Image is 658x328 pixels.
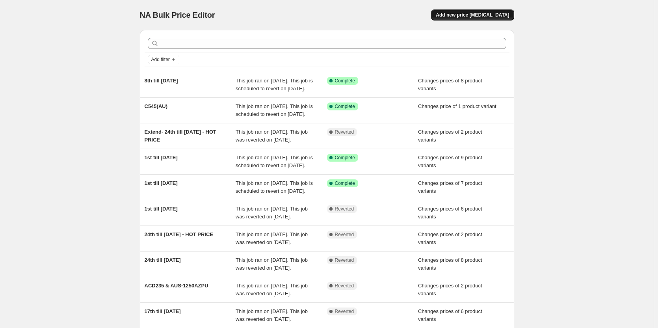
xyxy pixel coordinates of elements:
[418,257,482,271] span: Changes prices of 8 product variants
[145,257,181,263] span: 24th till [DATE]
[418,155,482,168] span: Changes prices of 9 product variants
[236,206,308,220] span: This job ran on [DATE]. This job was reverted on [DATE].
[236,231,308,245] span: This job ran on [DATE]. This job was reverted on [DATE].
[418,78,482,91] span: Changes prices of 8 product variants
[236,103,313,117] span: This job ran on [DATE]. This job is scheduled to revert on [DATE].
[236,283,308,296] span: This job ran on [DATE]. This job was reverted on [DATE].
[418,308,482,322] span: Changes prices of 6 product variants
[335,129,354,135] span: Reverted
[145,283,208,289] span: ACD235 & AUS-1250AZPU
[145,231,214,237] span: 24th till [DATE] - HOT PRICE
[145,103,168,109] span: C545(AU)
[145,155,178,160] span: 1st till [DATE]
[418,206,482,220] span: Changes prices of 6 product variants
[335,103,355,110] span: Complete
[145,206,178,212] span: 1st till [DATE]
[151,56,170,63] span: Add filter
[431,9,514,20] button: Add new price [MEDICAL_DATA]
[335,206,354,212] span: Reverted
[236,308,308,322] span: This job ran on [DATE]. This job was reverted on [DATE].
[418,283,482,296] span: Changes prices of 2 product variants
[148,55,179,64] button: Add filter
[145,129,216,143] span: Extend- 24th till [DATE] - HOT PRICE
[145,180,178,186] span: 1st till [DATE]
[236,78,313,91] span: This job ran on [DATE]. This job is scheduled to revert on [DATE].
[335,283,354,289] span: Reverted
[436,12,509,18] span: Add new price [MEDICAL_DATA]
[145,78,178,84] span: 8th till [DATE]
[418,231,482,245] span: Changes prices of 2 product variants
[335,257,354,263] span: Reverted
[335,308,354,315] span: Reverted
[335,231,354,238] span: Reverted
[236,257,308,271] span: This job ran on [DATE]. This job was reverted on [DATE].
[418,103,496,109] span: Changes price of 1 product variant
[236,180,313,194] span: This job ran on [DATE]. This job is scheduled to revert on [DATE].
[335,155,355,161] span: Complete
[140,11,215,19] span: NA Bulk Price Editor
[145,308,181,314] span: 17th till [DATE]
[236,129,308,143] span: This job ran on [DATE]. This job was reverted on [DATE].
[418,129,482,143] span: Changes prices of 2 product variants
[418,180,482,194] span: Changes prices of 7 product variants
[335,180,355,186] span: Complete
[335,78,355,84] span: Complete
[236,155,313,168] span: This job ran on [DATE]. This job is scheduled to revert on [DATE].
